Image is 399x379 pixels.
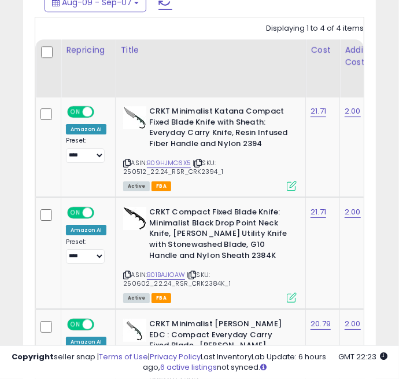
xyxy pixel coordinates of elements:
img: 310lLjXQZnL._SL40_.jpg [123,106,146,129]
a: 2.00 [345,318,361,330]
span: 2025-10-8 22:23 GMT [338,351,387,362]
a: 21.71 [311,206,326,218]
span: OFF [93,107,111,117]
span: ON [68,107,83,117]
div: Amazon AI [66,225,106,235]
a: 20.79 [311,318,331,330]
span: OFF [93,208,111,218]
div: Amazon AI [66,337,106,347]
span: All listings currently available for purchase on Amazon [123,181,150,191]
span: FBA [152,181,171,191]
div: Title [120,44,301,56]
a: Privacy Policy [150,351,201,362]
a: 21.71 [311,105,326,117]
a: Terms of Use [99,351,148,362]
div: Additional Cost [345,44,387,68]
span: OFF [93,320,111,330]
a: 2.00 [345,206,361,218]
b: CRKT Compact Fixed Blade Knife: Minimalist Black Drop Point Neck Knife, [PERSON_NAME] Utility Kni... [149,207,290,264]
span: ON [68,320,83,330]
b: CRKT Minimalist Katana Compact Fixed Blade Knife with Sheath: Everyday Carry Knife, Resin Infused... [149,106,290,152]
span: ON [68,208,83,218]
img: 41eT3vX7hIL._SL40_.jpg [123,207,146,230]
div: ASIN: [123,106,297,189]
a: B01BAJIOAW [147,270,185,280]
div: seller snap | | [12,352,201,363]
div: Displaying 1 to 4 of 4 items [266,23,364,34]
span: All listings currently available for purchase on Amazon [123,293,150,303]
span: | SKU: 250602_22.24_RSR_CRK2384K_1 [123,270,231,287]
span: | SKU: 250512_22.24_RSR_CRK2394_1 [123,158,223,176]
div: Last InventoryLab Update: 6 hours ago, not synced. [143,352,388,373]
div: Repricing [66,44,110,56]
span: FBA [152,293,171,303]
div: Preset: [66,238,106,264]
a: 2.00 [345,105,361,117]
div: Cost [311,44,335,56]
strong: Copyright [12,351,54,362]
div: ASIN: [123,207,297,301]
a: 6 active listings [161,362,217,373]
a: B09HJMC6X5 [147,158,191,168]
div: Amazon AI [66,124,106,134]
div: Preset: [66,137,106,163]
img: 31U8L7OAV0L._SL40_.jpg [123,319,146,342]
